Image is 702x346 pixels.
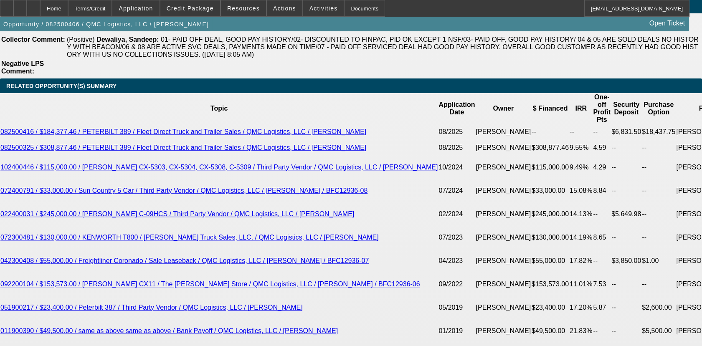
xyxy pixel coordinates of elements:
a: Open Ticket [646,16,688,30]
td: -- [641,202,676,226]
td: $5,500.00 [641,319,676,343]
td: -- [531,124,569,140]
td: 11.01% [569,273,593,296]
td: 9.49% [569,156,593,179]
a: 072300481 / $130,000.00 / KENWORTH T800 / [PERSON_NAME] Truck Sales, LLC. / QMC Logistics, LLC / ... [0,234,379,241]
th: One-off Profit Pts [593,93,611,124]
span: Resources [227,5,260,12]
td: $308,877.46 [531,140,569,156]
th: Owner [475,93,531,124]
td: -- [593,202,611,226]
td: -- [611,273,641,296]
td: 8.84 [593,179,611,202]
td: 04/2023 [438,249,475,273]
span: Actions [273,5,296,12]
td: 7.53 [593,273,611,296]
td: 05/2019 [438,296,475,319]
td: 5.87 [593,296,611,319]
button: Activities [303,0,344,16]
a: 022400031 / $245,000.00 / [PERSON_NAME] C-09HCS / Third Party Vendor / QMC Logistics, LLC / [PERS... [0,210,354,217]
a: 082500416 / $184,377.46 / PETERBILT 389 / Fleet Direct Truck and Trailer Sales / QMC Logistics, L... [0,128,366,135]
td: 02/2024 [438,202,475,226]
a: 051900217 / $23,400.00 / Peterbilt 387 / Third Party Vendor / QMC Logistics, LLC / [PERSON_NAME] [0,304,303,311]
td: [PERSON_NAME] [475,140,531,156]
td: [PERSON_NAME] [475,156,531,179]
a: 102400446 / $115,000.00 / [PERSON_NAME] CX-5303, CX-5304, CX-5308, C-5309 / Third Party Vendor / ... [0,164,438,171]
td: -- [611,319,641,343]
td: 10/2024 [438,156,475,179]
td: [PERSON_NAME] [475,249,531,273]
td: $115,000.00 [531,156,569,179]
td: $153,573.00 [531,273,569,296]
a: 092200104 / $153,573.00 / [PERSON_NAME] CX11 / The [PERSON_NAME] Store / QMC Logistics, LLC / [PE... [0,280,420,288]
b: Dewaliya, Sandeep: [96,36,159,43]
td: 01/2019 [438,319,475,343]
a: 011900390 / $49,500.00 / same as above same as above / Bank Payoff / QMC Logistics, LLC / [PERSON... [0,327,338,334]
td: $5,649.98 [611,202,641,226]
a: 042300408 / $55,000.00 / Freightliner Coronado / Sale Leaseback / QMC Logistics, LLC / [PERSON_NA... [0,257,369,264]
td: 08/2025 [438,124,475,140]
td: $55,000.00 [531,249,569,273]
td: 17.20% [569,296,593,319]
td: [PERSON_NAME] [475,202,531,226]
td: $23,400.00 [531,296,569,319]
td: $2,600.00 [641,296,676,319]
td: -- [593,249,611,273]
td: -- [641,140,676,156]
td: [PERSON_NAME] [475,273,531,296]
td: 4.29 [593,156,611,179]
td: -- [569,124,593,140]
td: 21.83% [569,319,593,343]
th: Security Deposit [611,93,641,124]
td: $3,850.00 [611,249,641,273]
span: Activities [309,5,338,12]
td: -- [641,226,676,249]
td: [PERSON_NAME] [475,296,531,319]
b: Collector Comment: [1,36,65,43]
b: Negative LPS Comment: [1,60,44,75]
th: $ Financed [531,93,569,124]
td: 15.08% [569,179,593,202]
span: Opportunity / 082500406 / QMC Logistics, LLC / [PERSON_NAME] [3,21,209,28]
td: 14.13% [569,202,593,226]
td: -- [641,156,676,179]
td: 08/2025 [438,140,475,156]
button: Application [112,0,159,16]
td: -- [611,179,641,202]
td: -- [611,226,641,249]
th: Application Date [438,93,475,124]
td: $6,831.50 [611,124,641,140]
td: $1.00 [641,249,676,273]
span: Application [119,5,153,12]
td: $33,000.00 [531,179,569,202]
button: Credit Package [160,0,220,16]
td: 17.82% [569,249,593,273]
td: -- [641,179,676,202]
td: -- [593,319,611,343]
a: 082500325 / $308,877.46 / PETERBILT 389 / Fleet Direct Truck and Trailer Sales / QMC Logistics, L... [0,144,366,151]
th: IRR [569,93,593,124]
td: [PERSON_NAME] [475,179,531,202]
td: $245,000.00 [531,202,569,226]
span: RELATED OPPORTUNITY(S) SUMMARY [6,83,117,89]
td: 14.19% [569,226,593,249]
td: -- [611,296,641,319]
button: Actions [267,0,302,16]
td: -- [641,273,676,296]
td: 4.59 [593,140,611,156]
td: 07/2024 [438,179,475,202]
td: 9.55% [569,140,593,156]
td: 09/2022 [438,273,475,296]
td: $130,000.00 [531,226,569,249]
td: [PERSON_NAME] [475,319,531,343]
span: (Positive) [67,36,95,43]
td: -- [611,140,641,156]
td: [PERSON_NAME] [475,226,531,249]
span: Credit Package [167,5,214,12]
td: [PERSON_NAME] [475,124,531,140]
td: 8.65 [593,226,611,249]
td: $18,437.75 [641,124,676,140]
span: 01- PAID OFF DEAL, GOOD PAY HISTORY/02- DISCOUNTED TO FINPAC, PID OK EXCEPT 1 NSF/03- PAID OFF, G... [67,36,699,58]
button: Resources [221,0,266,16]
td: -- [611,156,641,179]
